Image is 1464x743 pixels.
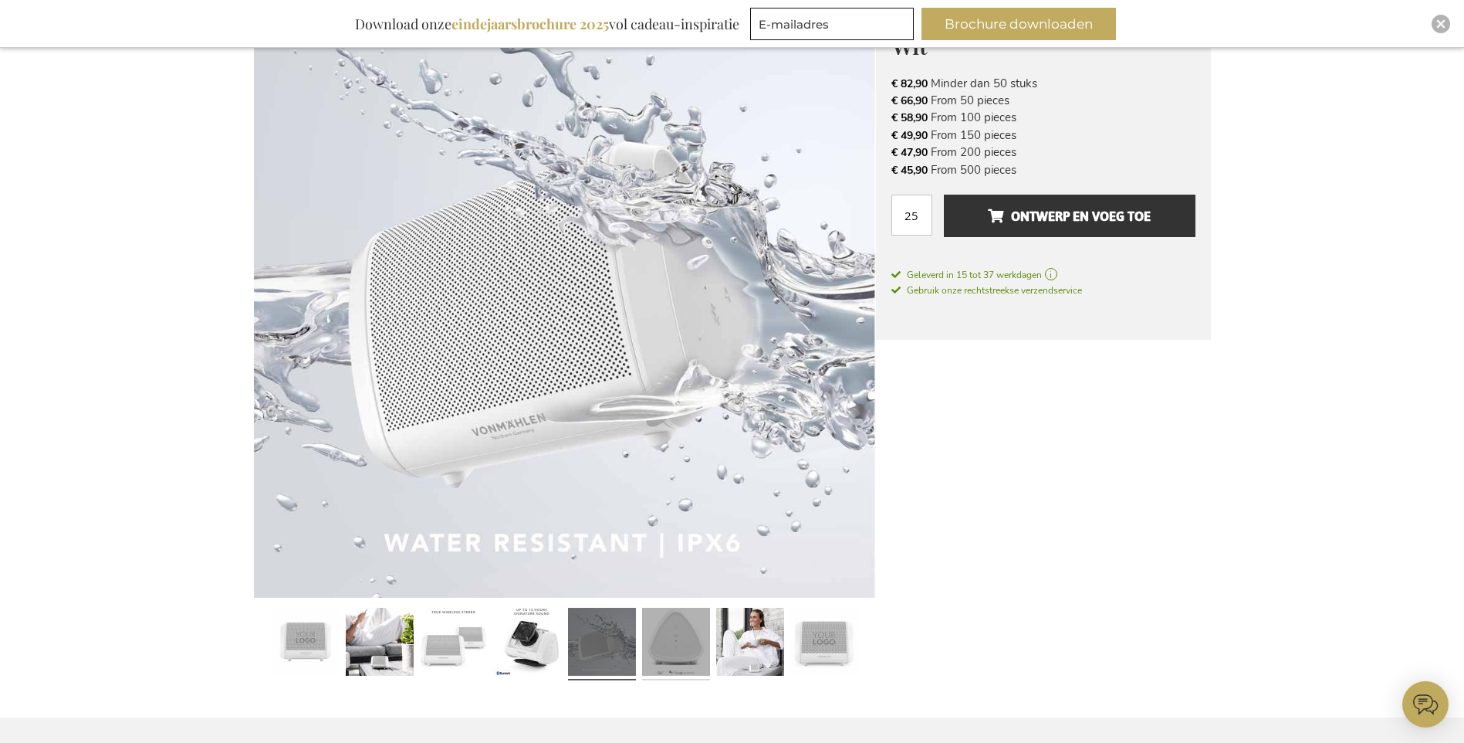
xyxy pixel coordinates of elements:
img: Close [1436,19,1445,29]
a: Vonmahlen Air Beats Mini [642,602,710,687]
a: Vonmahlen Air Beats Mini [272,602,340,687]
b: eindejaarsbrochure 2025 [451,15,609,33]
iframe: belco-activator-frame [1402,681,1449,728]
a: Gebruik onze rechtstreekse verzendservice [891,282,1082,297]
span: € 82,90 [891,76,928,91]
li: From 200 pieces [891,144,1195,161]
a: Vonmahlen Air Beats Mini [790,602,858,687]
li: From 50 pieces [891,92,1195,109]
div: Close [1432,15,1450,33]
form: marketing offers and promotions [750,8,918,45]
button: Ontwerp en voeg toe [944,195,1195,237]
a: Vonmahlen Air Beats Mini [494,602,562,687]
span: € 58,90 [891,110,928,125]
input: E-mailadres [750,8,914,40]
span: € 66,90 [891,93,928,108]
span: € 49,90 [891,128,928,143]
a: Geleverd in 15 tot 37 werkdagen [891,268,1195,282]
li: From 150 pieces [891,127,1195,144]
a: Vonmahlen Air Beats Mini [346,602,414,687]
a: Vonmahlen Air Beats Mini [568,602,636,687]
span: Gebruik onze rechtstreekse verzendservice [891,284,1082,297]
span: Ontwerp en voeg toe [988,204,1151,229]
li: Minder dan 50 stuks [891,75,1195,92]
div: Download onze vol cadeau-inspiratie [348,8,746,40]
input: Aantal [891,195,932,236]
span: € 47,90 [891,145,928,160]
span: € 45,90 [891,163,928,178]
a: Vonmahlen Air Beats Mini [420,602,488,687]
li: From 500 pieces [891,161,1195,178]
li: From 100 pieces [891,109,1195,126]
button: Brochure downloaden [921,8,1116,40]
a: Vonmahlen Air Beats Mini [716,602,784,687]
